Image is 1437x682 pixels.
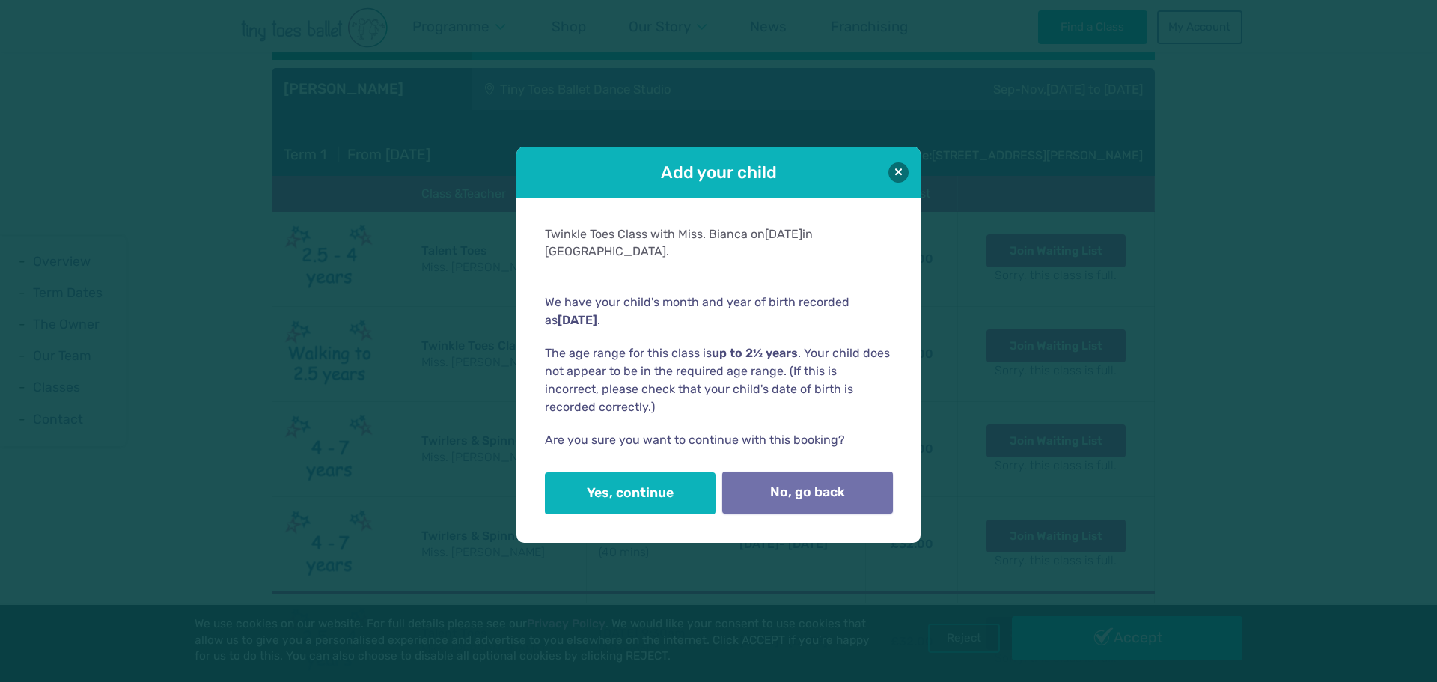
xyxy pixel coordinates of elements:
[722,472,893,514] button: No, go back
[545,472,716,514] button: Yes, continue
[545,226,892,260] div: Twinkle Toes Class with Miss. Bianca on in [GEOGRAPHIC_DATA].
[765,227,802,241] span: [DATE]
[558,313,597,327] span: [DATE]
[558,161,879,184] h1: Add your child
[712,346,798,360] span: up to 2½ years
[545,293,892,329] p: We have your child's month and year of birth recorded as .
[545,344,892,416] p: The age range for this class is . Your child does not appear to be in the required age range. (If...
[545,431,892,449] p: Are you sure you want to continue with this booking?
